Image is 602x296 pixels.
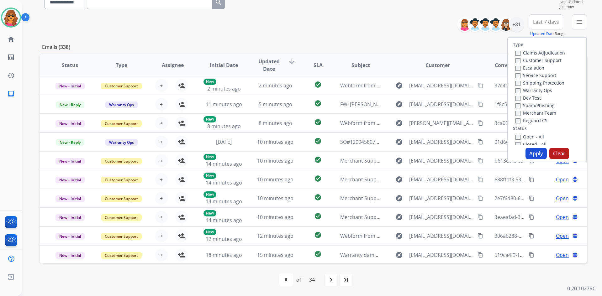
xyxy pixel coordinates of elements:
mat-icon: content_copy [529,252,534,258]
mat-icon: person_add [178,232,185,240]
button: + [155,98,168,111]
span: [EMAIL_ADDRESS][DOMAIN_NAME] [409,213,474,221]
span: Merchant Support #659809: How would you rate the support you received? [340,157,518,164]
span: Customer Support [101,177,142,183]
span: [EMAIL_ADDRESS][DOMAIN_NAME] [409,232,474,240]
span: 37c4de6a-43bf-44d0-b96a-18e9acb49afe [494,82,589,89]
div: +81 [509,17,524,32]
mat-icon: content_copy [478,214,483,220]
label: Dev Test [515,95,541,101]
p: New [203,116,216,122]
span: + [160,82,163,89]
span: FW: [PERSON_NAME] TRANSAID 265A831263/EEX 265B028669 CID 265A829787 [340,101,523,108]
span: [PERSON_NAME][EMAIL_ADDRESS][PERSON_NAME][DOMAIN_NAME] [409,119,474,127]
span: New - Initial [55,83,85,89]
span: 3eaeafad-3f09-459f-a925-47432808c15c [494,214,587,221]
span: New - Initial [55,233,85,240]
input: Merchant Team [515,111,520,116]
span: Open [556,251,569,259]
span: Conversation ID [495,61,535,69]
label: Open - All [515,134,544,140]
p: Emails (338) [40,43,73,51]
span: + [160,213,163,221]
label: Closed - All [515,141,547,147]
span: Open [556,176,569,183]
input: Customer Support [515,58,520,63]
mat-icon: content_copy [478,252,483,258]
mat-icon: content_copy [529,195,534,201]
mat-icon: check_circle [314,175,322,182]
button: Updated Date [530,31,555,36]
label: Warranty Ops [515,87,552,93]
mat-icon: explore [395,82,403,89]
span: Merchant Support #659810: How would you rate the support you received? [340,176,518,183]
button: + [155,79,168,92]
span: Customer Support [101,233,142,240]
span: 11 minutes ago [206,101,242,108]
span: [EMAIL_ADDRESS][DOMAIN_NAME] [409,195,474,202]
span: + [160,251,163,259]
label: Type [513,41,523,48]
span: 2 minutes ago [207,85,241,92]
label: Spam/Phishing [515,102,555,108]
mat-icon: check_circle [314,250,322,258]
mat-icon: person_add [178,213,185,221]
span: b613d9f8-8320-41d7-9b29-b0704cf65821 [494,157,590,164]
button: + [155,249,168,261]
img: avatar [2,9,20,26]
span: + [160,232,163,240]
span: New - Initial [55,195,85,202]
mat-icon: content_copy [478,139,483,145]
input: Service Support [515,73,520,78]
p: New [203,79,216,85]
span: + [160,101,163,108]
button: + [155,154,168,167]
mat-icon: check_circle [314,81,322,88]
span: + [160,157,163,164]
mat-icon: explore [395,176,403,183]
span: New - Reply [56,139,84,146]
label: Status [513,125,527,132]
span: 5 minutes ago [259,101,292,108]
label: Reguard CS [515,117,547,123]
span: [EMAIL_ADDRESS][DOMAIN_NAME] [409,82,474,89]
label: Merchant Team [515,110,556,116]
mat-icon: language [572,233,578,239]
span: Customer Support [101,83,142,89]
p: New [203,191,216,198]
span: Customer Support [101,195,142,202]
span: Warranty Ops [105,101,138,108]
button: + [155,117,168,129]
span: Customer [425,61,450,69]
span: Merchant Support #659811: How would you rate the support you received? [340,195,518,202]
input: Claims Adjudication [515,51,520,56]
mat-icon: explore [395,101,403,108]
mat-icon: explore [395,138,403,146]
input: Spam/Phishing [515,103,520,108]
span: Open [556,213,569,221]
span: 8 minutes ago [259,120,292,127]
mat-icon: language [572,214,578,220]
span: Status [62,61,78,69]
mat-icon: person_add [178,119,185,127]
mat-icon: check_circle [314,194,322,201]
span: [DATE] [216,138,232,145]
span: Customer Support [101,252,142,259]
mat-icon: person_add [178,251,185,259]
span: 14 minutes ago [206,179,242,186]
span: + [160,138,163,146]
input: Warranty Ops [515,88,520,93]
mat-icon: home [7,35,15,43]
mat-icon: content_copy [529,214,534,220]
span: 8 minutes ago [207,123,241,130]
span: Just now [559,4,587,9]
span: + [160,119,163,127]
span: 10 minutes ago [257,214,293,221]
mat-icon: check_circle [314,231,322,239]
mat-icon: person_add [178,195,185,202]
span: 01d66e41-f46d-4ab0-8d55-75c94e42616e [494,138,591,145]
span: [EMAIL_ADDRESS][DOMAIN_NAME] [409,251,474,259]
span: 2 minutes ago [259,82,292,89]
span: 10 minutes ago [257,195,293,202]
span: [EMAIL_ADDRESS][DOMAIN_NAME] [409,176,474,183]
